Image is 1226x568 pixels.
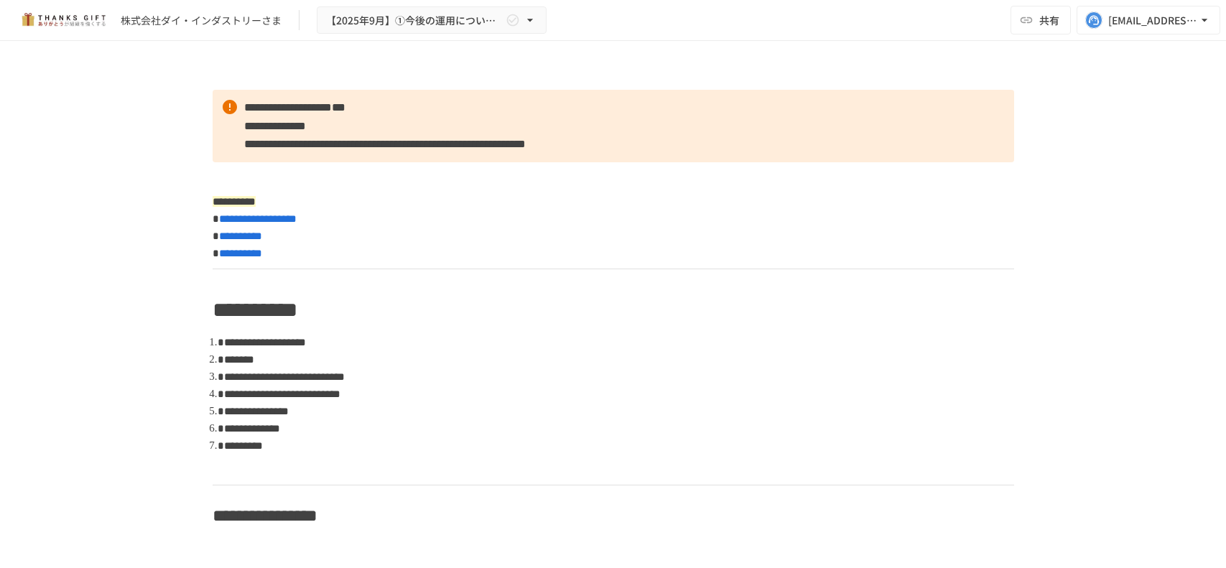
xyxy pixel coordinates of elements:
span: 共有 [1039,12,1059,28]
img: mMP1OxWUAhQbsRWCurg7vIHe5HqDpP7qZo7fRoNLXQh [17,9,109,32]
button: 【2025年9月】①今後の運用についてのご案内/THANKS GIFTキックオフMTG [317,6,547,34]
div: [EMAIL_ADDRESS][DOMAIN_NAME] [1108,11,1197,29]
button: 共有 [1011,6,1071,34]
div: 株式会社ダイ・インダストリーさま [121,13,282,28]
button: [EMAIL_ADDRESS][DOMAIN_NAME] [1077,6,1220,34]
span: 【2025年9月】①今後の運用についてのご案内/THANKS GIFTキックオフMTG [326,11,503,29]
